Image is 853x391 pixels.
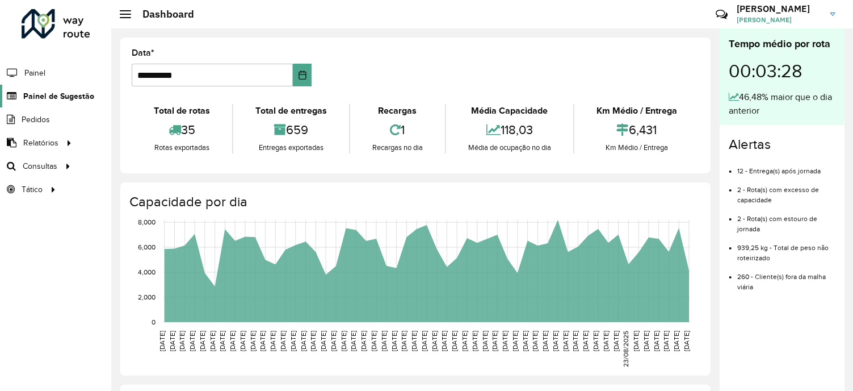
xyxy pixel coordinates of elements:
[289,331,297,351] text: [DATE]
[158,331,166,351] text: [DATE]
[501,331,509,351] text: [DATE]
[236,118,346,142] div: 659
[218,331,226,351] text: [DATE]
[572,331,579,351] text: [DATE]
[236,104,346,118] div: Total de entregas
[236,142,346,153] div: Entregas exportadas
[135,118,229,142] div: 35
[737,3,822,14] h3: [PERSON_NAME]
[249,331,257,351] text: [DATE]
[169,331,176,351] text: [DATE]
[737,234,835,263] li: 939,25 kg - Total de peso não roteirizado
[541,331,549,351] text: [DATE]
[729,36,835,52] div: Tempo médio por rota
[239,331,246,351] text: [DATE]
[552,331,559,351] text: [DATE]
[380,331,388,351] text: [DATE]
[340,331,347,351] text: [DATE]
[330,331,337,351] text: [DATE]
[729,136,835,153] h4: Alertas
[279,331,287,351] text: [DATE]
[481,331,489,351] text: [DATE]
[259,331,267,351] text: [DATE]
[135,104,229,118] div: Total de rotas
[129,194,699,210] h4: Capacidade por dia
[511,331,519,351] text: [DATE]
[532,331,539,351] text: [DATE]
[353,104,442,118] div: Recargas
[663,331,670,351] text: [DATE]
[449,142,570,153] div: Média de ocupação no dia
[23,137,58,149] span: Relatórios
[461,331,468,351] text: [DATE]
[229,331,236,351] text: [DATE]
[421,331,428,351] text: [DATE]
[577,118,696,142] div: 6,431
[350,331,358,351] text: [DATE]
[522,331,529,351] text: [DATE]
[441,331,448,351] text: [DATE]
[653,331,660,351] text: [DATE]
[729,52,835,90] div: 00:03:28
[370,331,377,351] text: [DATE]
[138,293,156,301] text: 2,000
[199,331,206,351] text: [DATE]
[642,331,650,351] text: [DATE]
[602,331,610,351] text: [DATE]
[577,142,696,153] div: Km Médio / Entrega
[632,331,640,351] text: [DATE]
[138,268,156,276] text: 4,000
[178,331,186,351] text: [DATE]
[22,114,50,126] span: Pedidos
[582,331,589,351] text: [DATE]
[293,64,312,86] button: Choose Date
[451,331,458,351] text: [DATE]
[737,15,822,25] span: [PERSON_NAME]
[209,331,216,351] text: [DATE]
[410,331,418,351] text: [DATE]
[132,46,154,60] label: Data
[152,318,156,326] text: 0
[709,2,734,27] a: Contato Rápido
[135,142,229,153] div: Rotas exportadas
[138,218,156,226] text: 8,000
[138,243,156,251] text: 6,000
[471,331,478,351] text: [DATE]
[491,331,498,351] text: [DATE]
[737,157,835,176] li: 12 - Entrega(s) após jornada
[269,331,276,351] text: [DATE]
[300,331,307,351] text: [DATE]
[737,176,835,205] li: 2 - Rota(s) com excesso de capacidade
[24,67,45,79] span: Painel
[449,104,570,118] div: Média Capacidade
[188,331,196,351] text: [DATE]
[360,331,367,351] text: [DATE]
[562,331,569,351] text: [DATE]
[22,184,43,195] span: Tático
[353,118,442,142] div: 1
[729,90,835,118] div: 46,48% maior que o dia anterior
[737,263,835,292] li: 260 - Cliente(s) fora da malha viária
[23,90,94,102] span: Painel de Sugestão
[623,331,630,367] text: 23/08/2025
[390,331,398,351] text: [DATE]
[131,8,194,20] h2: Dashboard
[449,118,570,142] div: 118,03
[400,331,407,351] text: [DATE]
[673,331,680,351] text: [DATE]
[431,331,438,351] text: [DATE]
[320,331,327,351] text: [DATE]
[353,142,442,153] div: Recargas no dia
[737,205,835,234] li: 2 - Rota(s) com estouro de jornada
[23,160,57,172] span: Consultas
[683,331,690,351] text: [DATE]
[592,331,599,351] text: [DATE]
[612,331,620,351] text: [DATE]
[309,331,317,351] text: [DATE]
[577,104,696,118] div: Km Médio / Entrega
